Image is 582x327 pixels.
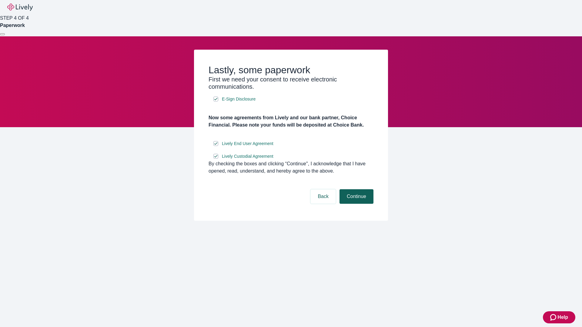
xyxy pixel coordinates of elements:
a: e-sign disclosure document [221,95,257,103]
span: E-Sign Disclosure [222,96,256,102]
h4: Now some agreements from Lively and our bank partner, Choice Financial. Please note your funds wi... [209,114,373,129]
svg: Zendesk support icon [550,314,557,321]
button: Back [310,189,336,204]
span: Lively Custodial Agreement [222,153,273,160]
span: Lively End User Agreement [222,140,273,147]
button: Zendesk support iconHelp [543,311,575,323]
div: By checking the boxes and clicking “Continue", I acknowledge that I have opened, read, understand... [209,160,373,175]
a: e-sign disclosure document [221,153,275,160]
h3: First we need your consent to receive electronic communications. [209,76,373,90]
a: e-sign disclosure document [221,140,275,147]
h2: Lastly, some paperwork [209,64,373,76]
button: Continue [339,189,373,204]
span: Help [557,314,568,321]
img: Lively [7,4,33,11]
